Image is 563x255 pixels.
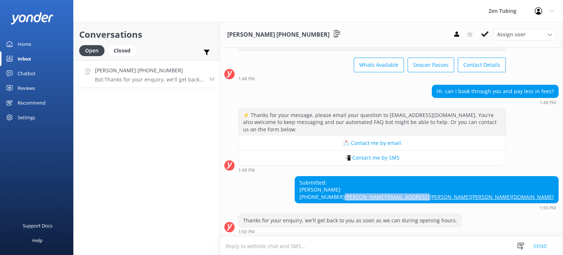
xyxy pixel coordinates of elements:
button: Whats Available [354,58,404,72]
div: 12:48pm 15-Aug-2025 (UTC -05:00) America/Cancun [238,76,506,81]
a: [PERSON_NAME][EMAIL_ADDRESS][PERSON_NAME][PERSON_NAME][DOMAIN_NAME] [345,193,554,200]
h3: [PERSON_NAME] [PHONE_NUMBER] [227,30,330,40]
button: 📩 Contact me by email [239,136,505,150]
div: Help [32,233,43,248]
strong: 1:50 PM [238,230,255,234]
div: 12:50pm 15-Aug-2025 (UTC -05:00) America/Cancun [295,205,559,210]
div: Assign User [493,29,556,40]
div: 12:50pm 15-Aug-2025 (UTC -05:00) America/Cancun [238,229,462,234]
div: Open [79,45,104,56]
div: Settings [18,110,35,125]
h4: [PERSON_NAME] [PHONE_NUMBER] [95,66,203,74]
span: 12:50pm 15-Aug-2025 (UTC -05:00) America/Cancun [209,76,214,82]
div: Reviews [18,81,35,95]
div: ⚡ Thanks for your message, please email your question to [EMAIL_ADDRESS][DOMAIN_NAME]. You're als... [239,109,505,136]
strong: 1:48 PM [540,101,556,105]
span: Assign user [497,30,526,39]
div: 12:48pm 15-Aug-2025 (UTC -05:00) America/Cancun [432,100,559,105]
div: Closed [108,45,136,56]
a: Open [79,46,108,54]
button: Season Passes [408,58,454,72]
button: 📲 Contact me by SMS [239,150,505,165]
img: yonder-white-logo.png [11,12,53,24]
div: Home [18,37,31,51]
a: [PERSON_NAME] [PHONE_NUMBER]Bot:Thanks for your enquiry, we'll get back to you as soon as we can ... [74,61,220,88]
p: Bot: Thanks for your enquiry, we'll get back to you as soon as we can during opening hours. [95,76,203,83]
strong: 1:48 PM [238,168,255,172]
a: Closed [108,46,140,54]
button: Contact Details [458,58,506,72]
h2: Conversations [79,28,214,41]
strong: 1:48 PM [238,77,255,81]
div: Chatbot [18,66,36,81]
div: Recommend [18,95,45,110]
div: Support Docs [23,218,52,233]
strong: 1:50 PM [540,206,556,210]
div: 12:48pm 15-Aug-2025 (UTC -05:00) America/Cancun [238,167,506,172]
div: Hi- can I book through you and pay less in fees? [432,85,558,98]
div: Submitted: [PERSON_NAME] [PHONE_NUMBER] [295,176,558,203]
div: Inbox [18,51,31,66]
div: Thanks for your enquiry, we'll get back to you as soon as we can during opening hours. [239,214,461,227]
